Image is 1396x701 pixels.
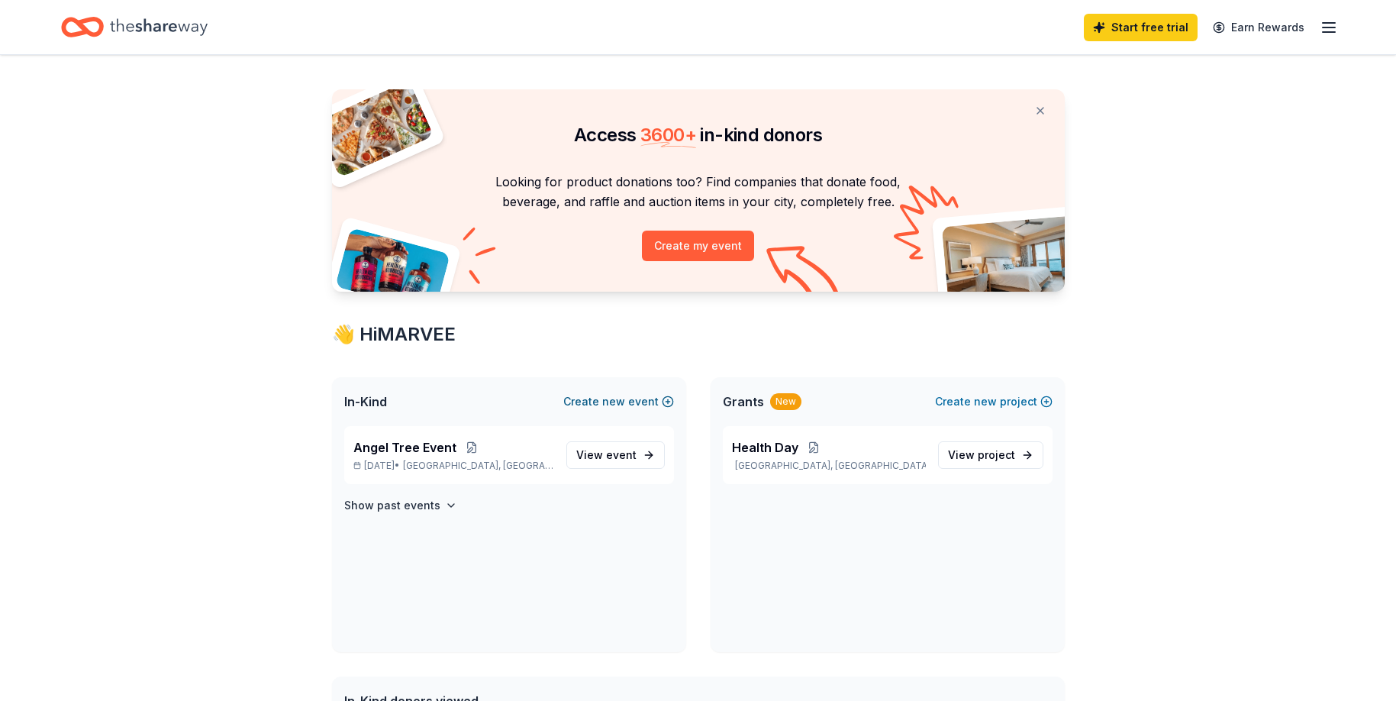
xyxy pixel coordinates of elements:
span: Angel Tree Event [353,438,456,457]
span: 3600 + [640,124,696,146]
p: [GEOGRAPHIC_DATA], [GEOGRAPHIC_DATA] [732,460,926,472]
span: View [948,446,1015,464]
a: Earn Rewards [1204,14,1314,41]
button: Show past events [344,496,457,515]
span: In-Kind [344,392,387,411]
span: Grants [723,392,764,411]
img: Pizza [314,80,434,178]
span: event [606,448,637,461]
span: new [974,392,997,411]
a: View event [566,441,665,469]
button: Createnewproject [935,392,1053,411]
span: new [602,392,625,411]
p: [DATE] • [353,460,554,472]
div: 👋 Hi MARVEE [332,322,1065,347]
div: New [770,393,801,410]
span: Health Day [732,438,798,457]
p: Looking for product donations too? Find companies that donate food, beverage, and raffle and auct... [350,172,1046,212]
span: [GEOGRAPHIC_DATA], [GEOGRAPHIC_DATA] [403,460,553,472]
button: Createnewevent [563,392,674,411]
a: Start free trial [1084,14,1198,41]
a: View project [938,441,1043,469]
span: project [978,448,1015,461]
span: Access in-kind donors [574,124,822,146]
a: Home [61,9,208,45]
img: Curvy arrow [766,246,843,303]
button: Create my event [642,231,754,261]
span: View [576,446,637,464]
h4: Show past events [344,496,440,515]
